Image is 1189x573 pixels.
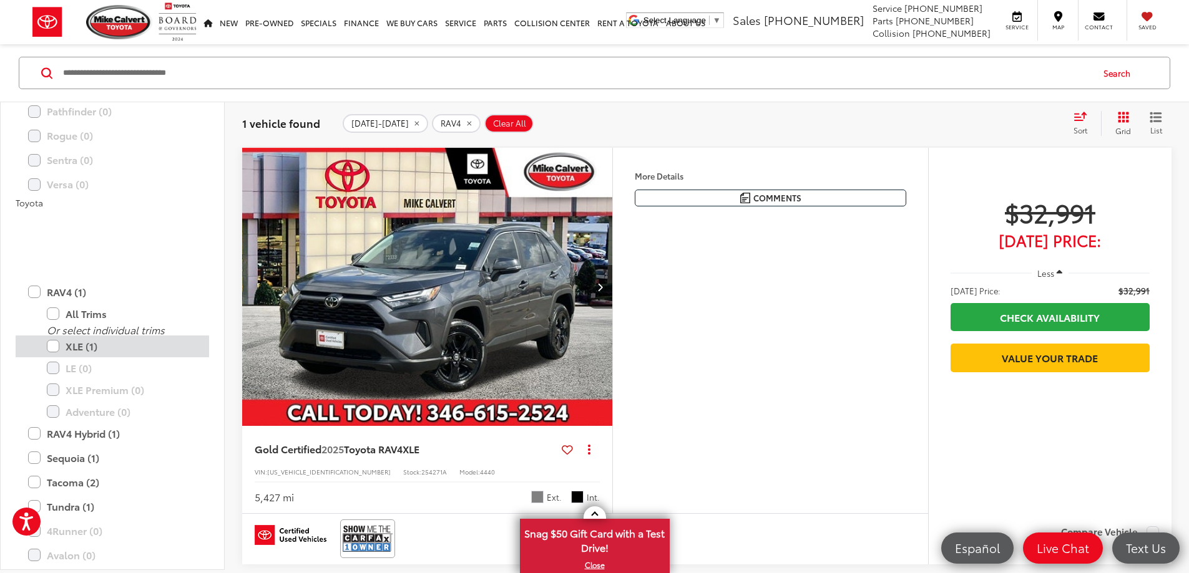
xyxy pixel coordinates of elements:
[733,12,761,28] span: Sales
[521,520,668,558] span: Snag $50 Gift Card with a Test Drive!
[267,467,391,476] span: [US_VEHICLE_IDENTIFICATION_NUMBER]
[86,5,152,39] img: Mike Calvert Toyota
[28,281,197,303] label: RAV4 (1)
[47,357,197,379] label: LE (0)
[951,284,1001,297] span: [DATE] Price:
[28,447,197,469] label: Sequoia (1)
[547,491,562,503] span: Ext.
[441,118,461,128] span: RAV4
[255,525,326,545] img: Toyota Certified Used Vehicles
[421,467,447,476] span: 254271A
[873,14,893,27] span: Parts
[16,196,43,209] span: Toyota
[28,423,197,445] label: RAV4 Hybrid (1)
[28,496,197,518] label: Tundra (1)
[949,540,1006,556] span: Español
[913,27,991,39] span: [PHONE_NUMBER]
[1150,125,1162,135] span: List
[1061,526,1159,539] label: Compare Vehicle
[531,491,544,503] span: Magnetic Gray Metallic
[1115,125,1131,136] span: Grid
[28,471,197,493] label: Tacoma (2)
[343,522,393,555] img: CarFax One Owner
[28,100,197,122] label: Pathfinder (0)
[62,58,1092,88] input: Search by Make, Model, or Keyword
[587,491,600,503] span: Int.
[459,467,480,476] span: Model:
[242,148,614,426] img: 2025 Toyota RAV4 XLE
[47,335,197,357] label: XLE (1)
[28,544,197,566] label: Avalon (0)
[403,441,419,456] span: XLE
[480,467,495,476] span: 4440
[28,173,197,195] label: Versa (0)
[740,193,750,203] img: Comments
[47,322,165,337] i: Or select individual trims
[242,148,614,426] div: 2025 Toyota RAV4 XLE 0
[578,438,600,460] button: Actions
[1133,23,1161,31] span: Saved
[28,149,197,171] label: Sentra (0)
[484,114,534,133] button: Clear All
[255,441,321,456] span: Gold Certified
[351,118,409,128] span: [DATE]-[DATE]
[47,303,197,325] label: All Trims
[47,401,197,423] label: Adventure (0)
[1067,111,1101,136] button: Select sort value
[941,532,1014,564] a: Español
[571,491,584,503] span: Black
[321,441,344,456] span: 2025
[635,190,906,206] button: Comments
[1044,23,1072,31] span: Map
[432,114,481,133] button: remove RAV4
[713,16,721,25] span: ▼
[47,379,197,401] label: XLE Premium (0)
[255,442,557,456] a: Gold Certified2025Toyota RAV4XLE
[873,2,902,14] span: Service
[1023,532,1103,564] a: Live Chat
[28,125,197,147] label: Rogue (0)
[344,441,403,456] span: Toyota RAV4
[873,27,910,39] span: Collision
[1030,540,1095,556] span: Live Chat
[343,114,428,133] button: remove 2025-2025
[764,12,864,28] span: [PHONE_NUMBER]
[493,118,526,128] span: Clear All
[28,520,197,542] label: 4Runner (0)
[1140,111,1172,136] button: List View
[896,14,974,27] span: [PHONE_NUMBER]
[1101,111,1140,136] button: Grid View
[1112,532,1180,564] a: Text Us
[753,192,801,204] span: Comments
[242,115,320,130] span: 1 vehicle found
[951,303,1150,331] a: Check Availability
[1118,284,1150,297] span: $32,991
[587,265,612,309] button: Next image
[242,148,614,426] a: 2025 Toyota RAV4 XLE2025 Toyota RAV4 XLE2025 Toyota RAV4 XLE2025 Toyota RAV4 XLE
[1092,57,1148,89] button: Search
[1037,267,1054,279] span: Less
[951,234,1150,246] span: [DATE] Price:
[1120,540,1172,556] span: Text Us
[1003,23,1031,31] span: Service
[904,2,982,14] span: [PHONE_NUMBER]
[951,196,1150,228] span: $32,991
[1085,23,1113,31] span: Contact
[1032,262,1069,284] button: Less
[588,444,590,454] span: dropdown dots
[635,171,906,180] h4: More Details
[255,490,294,504] div: 5,427 mi
[1074,125,1087,135] span: Sort
[403,467,421,476] span: Stock:
[951,344,1150,372] a: Value Your Trade
[255,467,267,476] span: VIN:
